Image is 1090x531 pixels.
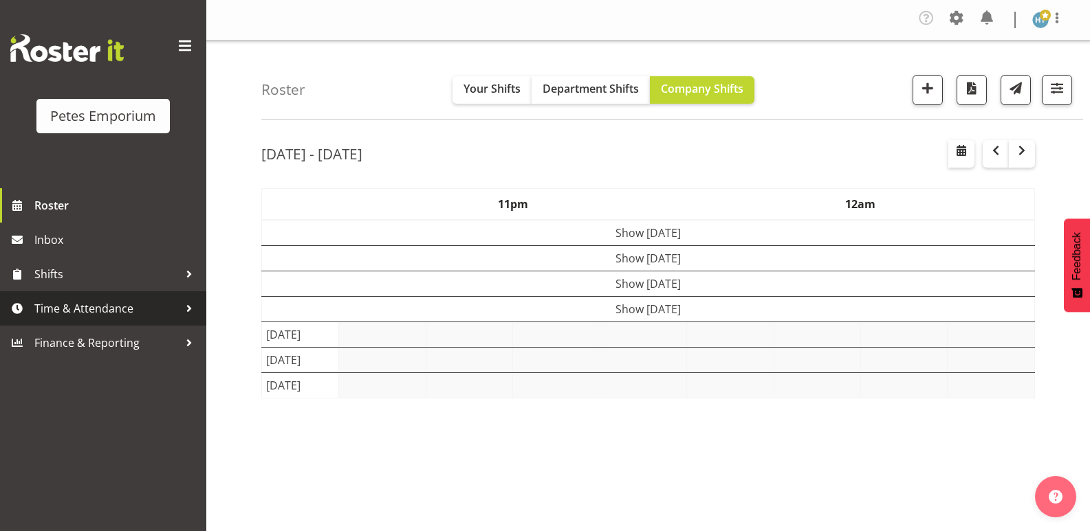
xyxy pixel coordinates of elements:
[650,76,754,104] button: Company Shifts
[1064,218,1090,312] button: Feedback - Show survey
[34,195,199,216] span: Roster
[661,81,743,96] span: Company Shifts
[261,145,362,163] h2: [DATE] - [DATE]
[34,332,179,353] span: Finance & Reporting
[957,75,987,105] button: Download a PDF of the roster according to the set date range.
[262,322,339,348] td: [DATE]
[1071,232,1083,280] span: Feedback
[948,140,974,168] button: Select a specific date within the roster.
[262,246,1035,271] td: Show [DATE]
[262,271,1035,297] td: Show [DATE]
[532,76,650,104] button: Department Shifts
[34,229,199,250] span: Inbox
[34,264,179,284] span: Shifts
[1049,490,1062,504] img: help-xxl-2.png
[1042,75,1072,105] button: Filter Shifts
[262,348,339,373] td: [DATE]
[543,81,639,96] span: Department Shifts
[50,106,156,126] div: Petes Emporium
[453,76,532,104] button: Your Shifts
[34,298,179,319] span: Time & Attendance
[913,75,943,105] button: Add a new shift
[464,81,521,96] span: Your Shifts
[1032,12,1049,28] img: helena-tomlin701.jpg
[262,220,1035,246] td: Show [DATE]
[262,297,1035,322] td: Show [DATE]
[10,34,124,62] img: Rosterit website logo
[339,189,687,221] th: 11pm
[687,189,1035,221] th: 12am
[1001,75,1031,105] button: Send a list of all shifts for the selected filtered period to all rostered employees.
[261,82,305,98] h4: Roster
[262,373,339,398] td: [DATE]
